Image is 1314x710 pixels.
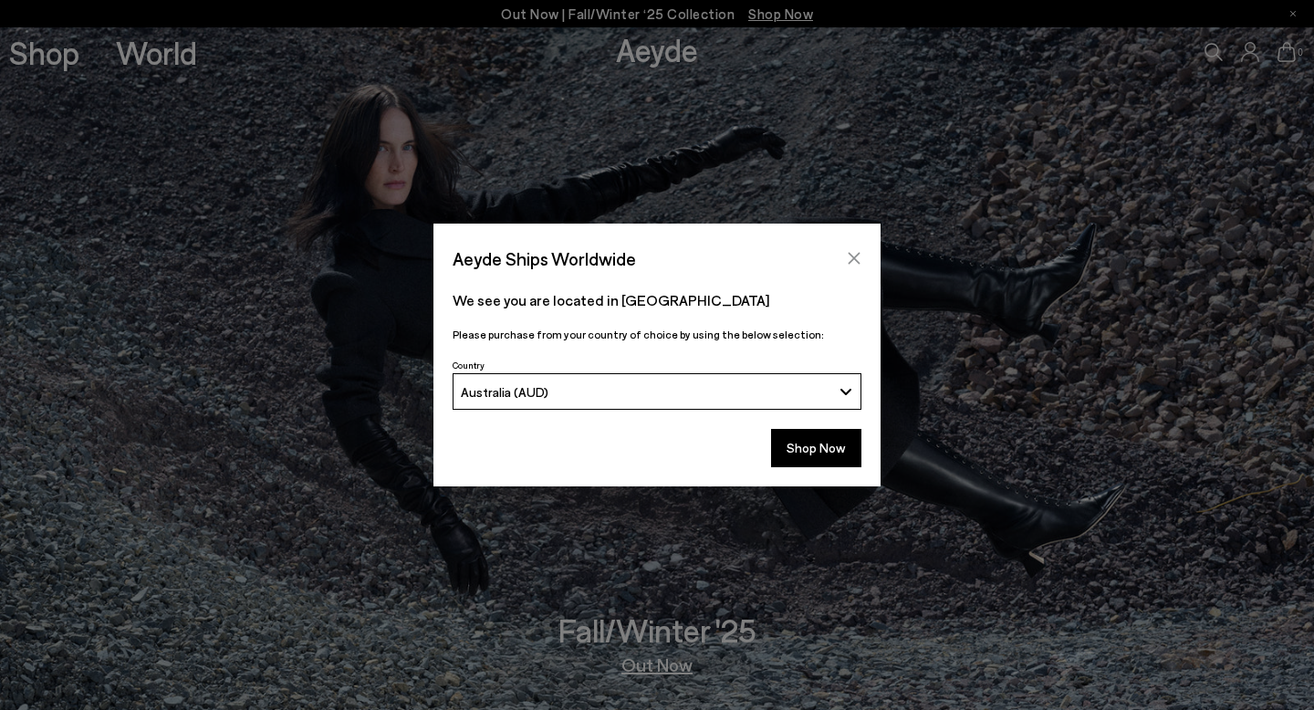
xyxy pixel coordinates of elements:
[453,243,636,275] span: Aeyde Ships Worldwide
[840,245,868,272] button: Close
[461,384,548,400] span: Australia (AUD)
[453,360,485,371] span: Country
[771,429,861,467] button: Shop Now
[453,289,861,311] p: We see you are located in [GEOGRAPHIC_DATA]
[453,326,861,343] p: Please purchase from your country of choice by using the below selection:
